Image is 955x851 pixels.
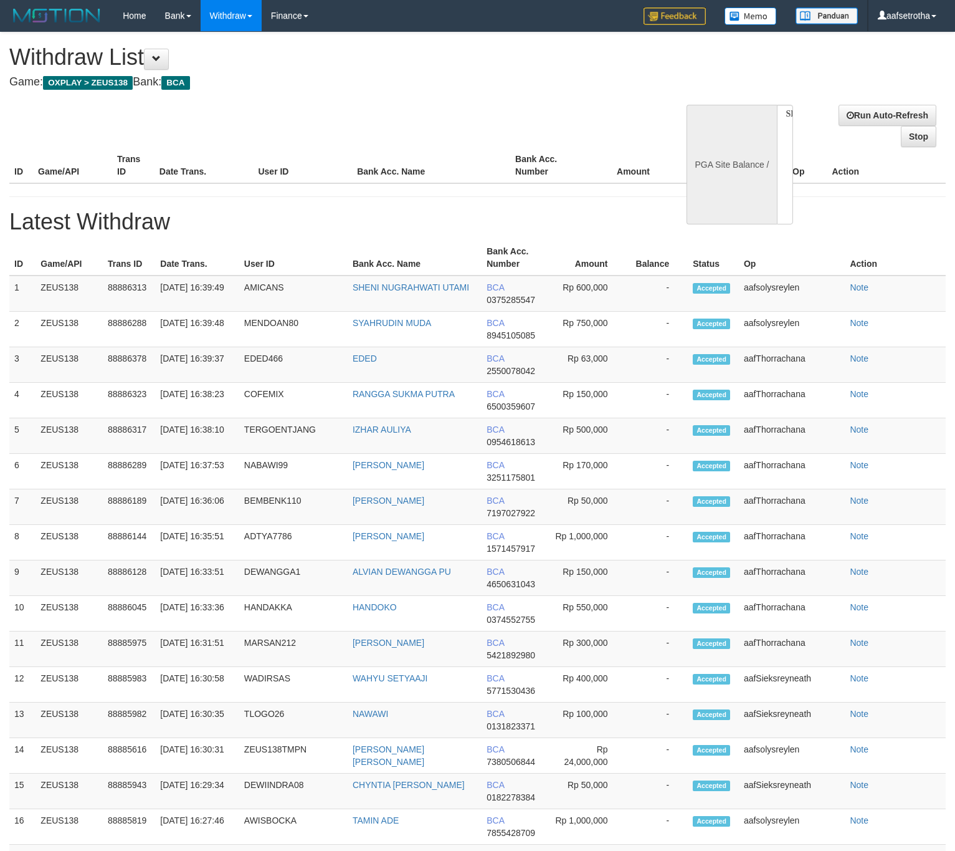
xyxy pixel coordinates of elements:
[549,632,627,667] td: Rp 300,000
[353,531,424,541] a: [PERSON_NAME]
[353,425,411,435] a: IZHAR AULIYA
[487,437,535,447] span: 0954618613
[739,596,845,632] td: aafThorrachana
[36,596,103,632] td: ZEUS138
[353,780,465,790] a: CHYNTIA [PERSON_NAME]
[155,774,239,809] td: [DATE] 16:29:34
[155,525,239,560] td: [DATE] 16:35:51
[627,276,688,312] td: -
[627,312,688,347] td: -
[549,738,627,774] td: Rp 24,000,000
[549,276,627,312] td: Rp 600,000
[693,319,730,329] span: Accepted
[239,240,348,276] th: User ID
[9,703,36,738] td: 13
[155,560,239,596] td: [DATE] 16:33:51
[155,312,239,347] td: [DATE] 16:39:48
[627,703,688,738] td: -
[627,632,688,667] td: -
[739,774,845,809] td: aafSieksreyneath
[239,809,348,845] td: AWISBOCKA
[693,532,730,542] span: Accepted
[353,496,424,506] a: [PERSON_NAME]
[239,525,348,560] td: ADTYA7786
[239,632,348,667] td: MARSAN212
[9,632,36,667] td: 11
[739,525,845,560] td: aafThorrachana
[487,567,504,577] span: BCA
[155,383,239,418] td: [DATE] 16:38:23
[487,353,504,363] span: BCA
[239,596,348,632] td: HANDAKKA
[549,809,627,845] td: Rp 1,000,000
[627,809,688,845] td: -
[36,312,103,347] td: ZEUS138
[487,318,504,328] span: BCA
[850,673,868,683] a: Note
[103,774,155,809] td: 88885943
[739,240,845,276] th: Op
[693,425,730,436] span: Accepted
[155,632,239,667] td: [DATE] 16:31:51
[487,389,504,399] span: BCA
[487,401,535,411] span: 6500359607
[155,489,239,525] td: [DATE] 16:36:06
[36,347,103,383] td: ZEUS138
[103,276,155,312] td: 88886313
[549,667,627,703] td: Rp 400,000
[850,531,868,541] a: Note
[9,560,36,596] td: 9
[487,815,504,825] span: BCA
[739,347,845,383] td: aafThorrachana
[549,454,627,489] td: Rp 170,000
[155,454,239,489] td: [DATE] 16:37:53
[627,383,688,418] td: -
[850,282,868,292] a: Note
[155,809,239,845] td: [DATE] 16:27:46
[487,638,504,648] span: BCA
[36,525,103,560] td: ZEUS138
[239,738,348,774] td: ZEUS138TMPN
[353,353,377,363] a: EDED
[239,383,348,418] td: COFEMIX
[487,425,504,435] span: BCA
[549,383,627,418] td: Rp 150,000
[627,774,688,809] td: -
[693,390,730,400] span: Accepted
[103,312,155,347] td: 88886288
[36,809,103,845] td: ZEUS138
[9,454,36,489] td: 6
[487,460,504,470] span: BCA
[353,389,455,399] a: RANGGA SUKMA PUTRA
[487,615,535,625] span: 0374552755
[549,312,627,347] td: Rp 750,000
[549,596,627,632] td: Rp 550,000
[487,366,535,376] span: 2550078042
[9,240,36,276] th: ID
[693,745,730,756] span: Accepted
[739,703,845,738] td: aafSieksreyneath
[549,240,627,276] th: Amount
[155,596,239,632] td: [DATE] 16:33:36
[154,148,254,183] th: Date Trans.
[850,389,868,399] a: Note
[739,809,845,845] td: aafsolysreylen
[103,418,155,454] td: 88886317
[487,282,504,292] span: BCA
[348,240,482,276] th: Bank Acc. Name
[487,757,535,767] span: 7380506844
[103,632,155,667] td: 88885975
[155,240,239,276] th: Date Trans.
[239,418,348,454] td: TERGOENTJANG
[352,148,510,183] th: Bank Acc. Name
[693,816,730,827] span: Accepted
[725,7,777,25] img: Button%20Memo.svg
[693,781,730,791] span: Accepted
[353,638,424,648] a: [PERSON_NAME]
[103,667,155,703] td: 88885983
[36,489,103,525] td: ZEUS138
[487,650,535,660] span: 5421892980
[739,738,845,774] td: aafsolysreylen
[353,318,432,328] a: SYAHRUDIN MUDA
[353,282,469,292] a: SHENI NUGRAHWATI UTAMI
